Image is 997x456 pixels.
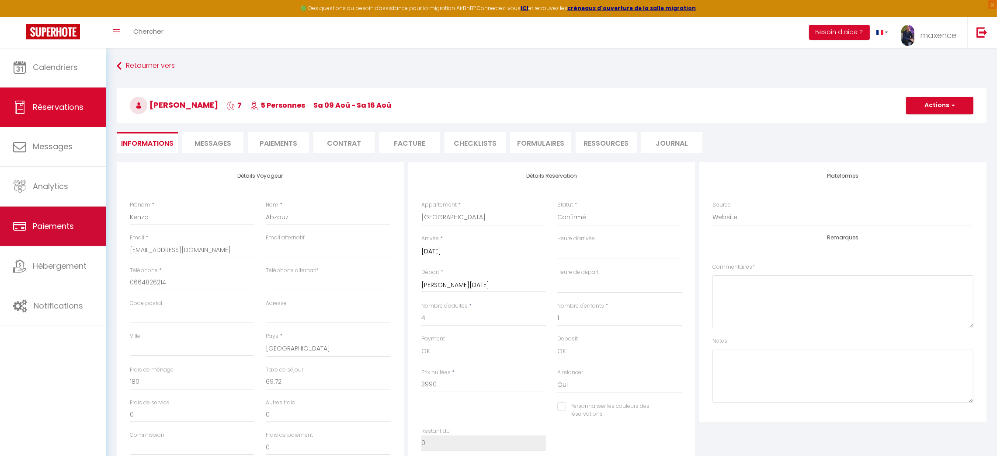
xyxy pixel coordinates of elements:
[266,399,295,407] label: Autres frais
[712,173,973,179] h4: Plateformes
[130,399,170,407] label: Frais de service
[226,100,242,110] span: 7
[133,27,163,36] span: Chercher
[266,234,305,242] label: Email alternatif
[641,132,702,153] li: Journal
[557,268,599,277] label: Heure de départ
[510,132,571,153] li: FORMULAIRES
[130,431,164,439] label: Commission
[250,100,305,110] span: 5 Personnes
[567,4,696,12] a: créneaux d'ouverture de la salle migration
[130,267,158,275] label: Téléphone
[557,201,573,209] label: Statut
[421,173,682,179] h4: Détails Réservation
[712,337,727,345] label: Notes
[266,299,287,308] label: Adresse
[445,132,506,153] li: CHECKLISTS
[130,173,391,179] h4: Détails Voyageur
[33,102,83,112] span: Réservations
[266,267,318,275] label: Téléphone alternatif
[421,368,451,377] label: Prix nuitées
[920,30,956,41] span: maxence
[248,132,309,153] li: Paiements
[127,17,170,48] a: Chercher
[266,366,303,374] label: Taxe de séjour
[557,335,578,343] label: Deposit
[521,4,528,12] a: ICI
[712,235,973,241] h4: Remarques
[7,4,33,30] button: Ouvrir le widget de chat LiveChat
[33,260,87,271] span: Hébergement
[976,27,987,38] img: logout
[421,235,439,243] label: Arrivée
[33,141,73,152] span: Messages
[33,62,78,73] span: Calendriers
[557,235,595,243] label: Heure d'arrivée
[266,201,278,209] label: Nom
[576,132,637,153] li: Ressources
[33,181,68,192] span: Analytics
[130,366,174,374] label: Frais de ménage
[906,97,973,114] button: Actions
[712,263,755,271] label: Commentaires
[34,300,83,311] span: Notifications
[130,201,150,209] label: Prénom
[313,100,391,110] span: sa 09 Aoû - sa 16 Aoû
[195,138,231,148] span: Messages
[130,99,218,110] span: [PERSON_NAME]
[130,299,162,308] label: Code postal
[421,201,457,209] label: Appartement
[313,132,375,153] li: Contrat
[266,431,313,439] label: Frais de paiement
[895,17,967,48] a: ... maxence
[421,268,439,277] label: Départ
[379,132,440,153] li: Facture
[421,335,445,343] label: Payment
[26,24,80,39] img: Super Booking
[33,221,74,232] span: Paiements
[421,427,450,435] label: Restant dû
[712,201,731,209] label: Source
[421,302,468,310] label: Nombre d'adultes
[557,302,604,310] label: Nombre d'enfants
[130,234,144,242] label: Email
[809,25,870,40] button: Besoin d'aide ?
[117,58,987,74] a: Retourner vers
[901,25,914,46] img: ...
[266,332,278,340] label: Pays
[130,332,140,340] label: Ville
[557,368,583,377] label: A relancer
[117,132,178,153] li: Informations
